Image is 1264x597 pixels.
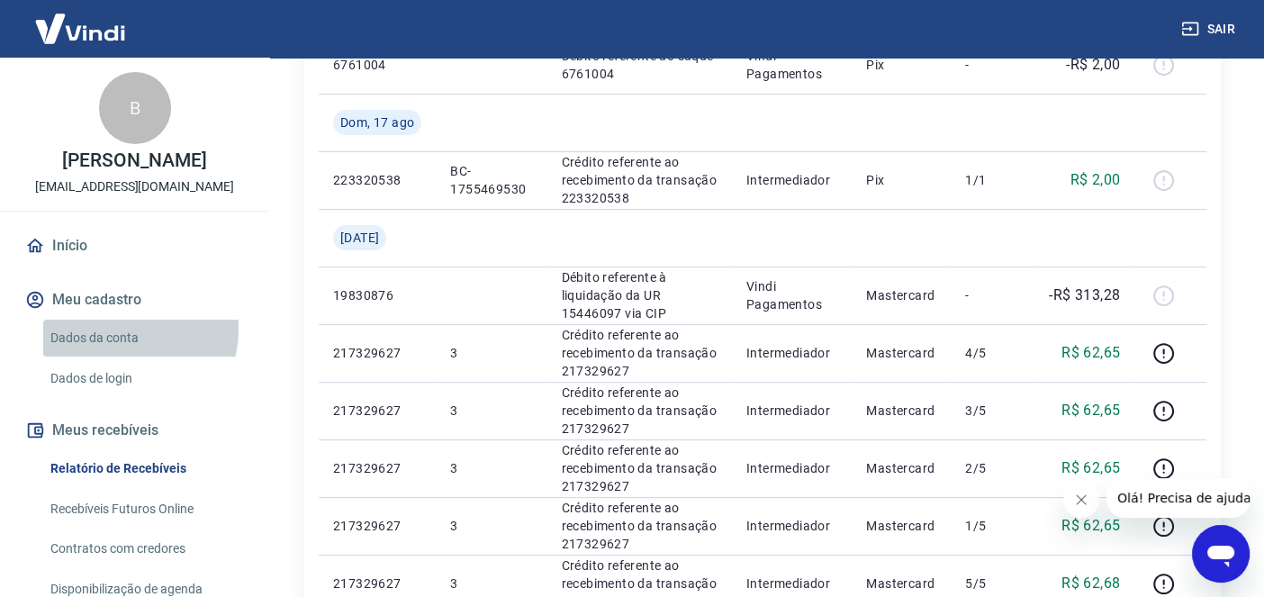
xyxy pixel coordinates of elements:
p: Mastercard [866,459,936,477]
p: 4/5 [965,344,1018,362]
p: Mastercard [866,344,936,362]
p: R$ 62,65 [1061,515,1120,537]
span: [DATE] [340,229,379,247]
p: Crédito referente ao recebimento da transação 217329627 [561,499,718,553]
span: Olá! Precisa de ajuda? [11,13,151,27]
a: Dados de login [43,360,248,397]
p: Intermediador [746,517,837,535]
p: 217329627 [333,459,421,477]
iframe: Fechar mensagem [1063,482,1099,518]
a: Contratos com credores [43,530,248,567]
span: Dom, 17 ago [340,113,414,131]
p: Intermediador [746,574,837,592]
iframe: Botão para abrir a janela de mensagens [1192,525,1250,583]
p: R$ 62,68 [1061,573,1120,594]
p: R$ 2,00 [1070,169,1120,191]
img: Vindi [22,1,139,56]
p: 2/5 [965,459,1018,477]
a: Relatório de Recebíveis [43,450,248,487]
p: 6761004 [333,56,421,74]
p: Pix [866,56,936,74]
p: Mastercard [866,286,936,304]
iframe: Mensagem da empresa [1106,478,1250,518]
p: 19830876 [333,286,421,304]
p: [PERSON_NAME] [62,151,206,170]
a: Recebíveis Futuros Online [43,491,248,528]
p: 217329627 [333,344,421,362]
p: Mastercard [866,574,936,592]
p: 5/5 [965,574,1018,592]
p: Crédito referente ao recebimento da transação 217329627 [561,384,718,438]
p: Mastercard [866,402,936,420]
p: 217329627 [333,402,421,420]
p: 223320538 [333,171,421,189]
p: Crédito referente ao recebimento da transação 223320538 [561,153,718,207]
p: -R$ 313,28 [1049,285,1120,306]
p: [EMAIL_ADDRESS][DOMAIN_NAME] [35,177,234,196]
p: Crédito referente ao recebimento da transação 217329627 [561,441,718,495]
p: Débito referente à liquidação da UR 15446097 via CIP [561,268,718,322]
p: 217329627 [333,517,421,535]
p: 3/5 [965,402,1018,420]
p: BC-1755469530 [450,162,532,198]
p: Pix [866,171,936,189]
p: R$ 62,65 [1061,457,1120,479]
p: Intermediador [746,459,837,477]
button: Sair [1178,13,1242,46]
button: Meus recebíveis [22,411,248,450]
p: Intermediador [746,402,837,420]
p: 217329627 [333,574,421,592]
p: -R$ 2,00 [1066,54,1120,76]
p: Intermediador [746,171,837,189]
a: Início [22,226,248,266]
p: Vindi Pagamentos [746,47,837,83]
p: 3 [450,344,532,362]
p: 1/5 [965,517,1018,535]
p: 3 [450,402,532,420]
p: Crédito referente ao recebimento da transação 217329627 [561,326,718,380]
p: Vindi Pagamentos [746,277,837,313]
p: 3 [450,517,532,535]
p: R$ 62,65 [1061,400,1120,421]
p: Débito referente ao saque 6761004 [561,47,718,83]
div: B [99,72,171,144]
p: Intermediador [746,344,837,362]
p: Mastercard [866,517,936,535]
p: - [965,56,1018,74]
p: 3 [450,459,532,477]
p: R$ 62,65 [1061,342,1120,364]
p: 3 [450,574,532,592]
p: - [965,286,1018,304]
a: Dados da conta [43,320,248,357]
button: Meu cadastro [22,280,248,320]
p: 1/1 [965,171,1018,189]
